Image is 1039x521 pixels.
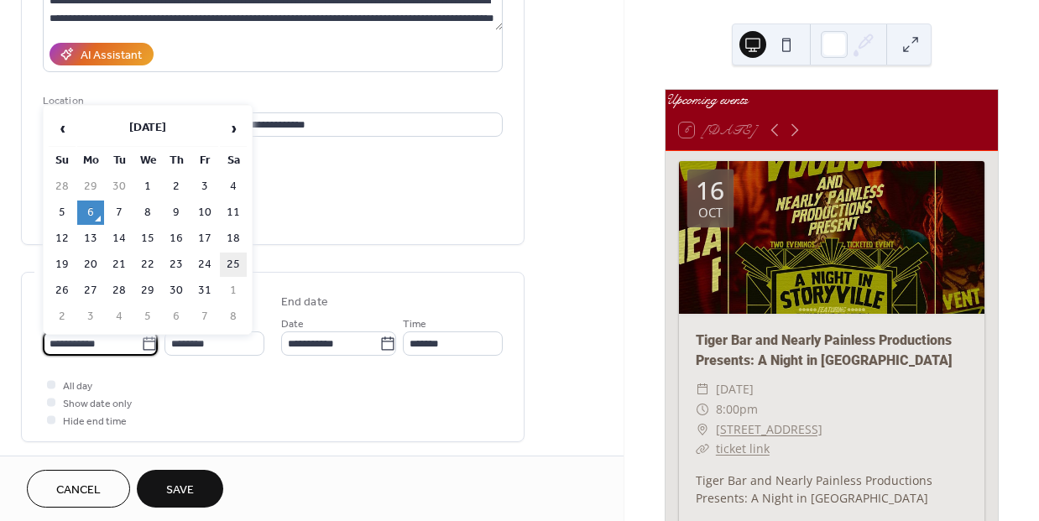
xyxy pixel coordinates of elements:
[716,399,758,419] span: 8:00pm
[220,253,247,277] td: 25
[696,379,709,399] div: ​
[220,201,247,225] td: 11
[220,227,247,251] td: 18
[716,379,754,399] span: [DATE]
[696,419,709,440] div: ​
[27,470,130,508] button: Cancel
[49,175,76,199] td: 28
[191,227,218,251] td: 17
[77,148,104,173] th: Mo
[716,419,822,440] a: [STREET_ADDRESS]
[134,227,161,251] td: 15
[43,92,499,110] div: Location
[77,201,104,225] td: 6
[77,227,104,251] td: 13
[50,43,154,65] button: AI Assistant
[77,253,104,277] td: 20
[134,201,161,225] td: 8
[220,175,247,199] td: 4
[134,279,161,303] td: 29
[696,399,709,419] div: ​
[134,148,161,173] th: We
[163,175,190,199] td: 2
[49,305,76,329] td: 2
[77,111,218,147] th: [DATE]
[163,253,190,277] td: 23
[49,227,76,251] td: 12
[191,201,218,225] td: 10
[698,206,723,219] div: Oct
[106,279,133,303] td: 28
[49,279,76,303] td: 26
[220,279,247,303] td: 1
[106,148,133,173] th: Tu
[191,279,218,303] td: 31
[106,227,133,251] td: 14
[191,175,218,199] td: 3
[106,253,133,277] td: 21
[49,201,76,225] td: 5
[403,315,426,333] span: Time
[666,90,998,110] div: Upcoming events
[49,148,76,173] th: Su
[77,175,104,199] td: 29
[221,112,246,145] span: ›
[63,395,132,413] span: Show date only
[77,279,104,303] td: 27
[137,470,223,508] button: Save
[163,227,190,251] td: 16
[134,253,161,277] td: 22
[191,305,218,329] td: 7
[163,148,190,173] th: Th
[696,332,953,368] a: Tiger Bar and Nearly Painless Productions Presents: A Night in [GEOGRAPHIC_DATA]
[696,439,709,459] div: ​
[191,253,218,277] td: 24
[106,305,133,329] td: 4
[106,201,133,225] td: 7
[56,482,101,499] span: Cancel
[81,47,142,65] div: AI Assistant
[220,148,247,173] th: Sa
[163,279,190,303] td: 30
[696,178,724,203] div: 16
[134,175,161,199] td: 1
[166,482,194,499] span: Save
[50,112,75,145] span: ‹
[77,305,104,329] td: 3
[106,175,133,199] td: 30
[163,201,190,225] td: 9
[63,413,127,430] span: Hide end time
[191,148,218,173] th: Fr
[63,378,92,395] span: All day
[134,305,161,329] td: 5
[281,294,328,311] div: End date
[281,315,304,333] span: Date
[716,440,770,456] a: ticket link
[163,305,190,329] td: 6
[220,305,247,329] td: 8
[49,253,76,277] td: 19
